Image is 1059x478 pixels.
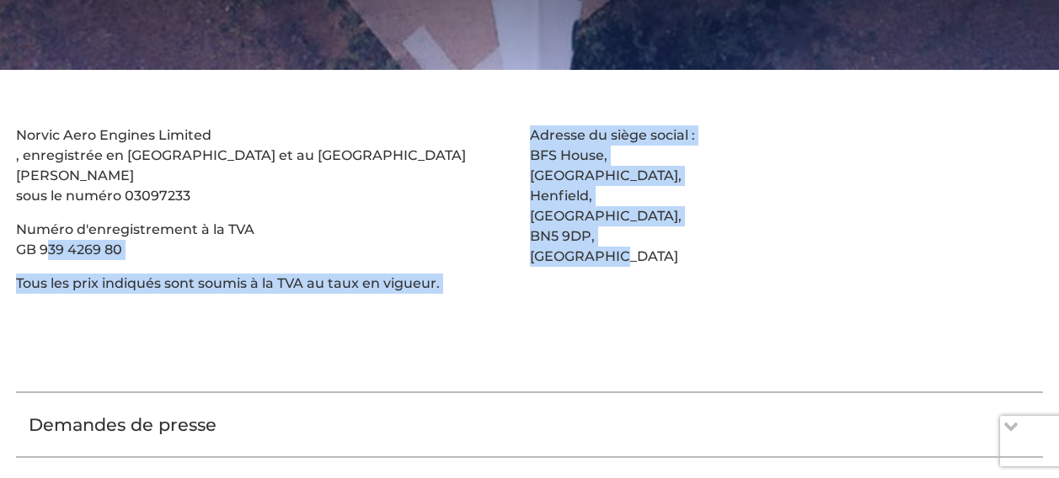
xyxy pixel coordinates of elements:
[16,242,122,258] font: GB 939 4269 80
[530,167,682,183] font: [GEOGRAPHIC_DATA],
[530,127,695,143] font: Adresse du siège social :
[16,275,440,291] font: Tous les prix indiqués sont soumis à la TVA au taux en vigueur.
[530,248,678,264] font: [GEOGRAPHIC_DATA]
[16,188,190,204] font: sous le numéro 03097233
[16,221,254,237] font: Numéro d'enregistrement à la TVA
[530,188,592,204] font: Henfield,
[530,208,682,224] font: [GEOGRAPHIC_DATA],
[29,414,217,435] font: Demandes de presse
[16,147,466,183] font: , enregistrée en [GEOGRAPHIC_DATA] et au [GEOGRAPHIC_DATA][PERSON_NAME]
[16,127,211,143] font: Norvic Aero Engines Limited
[530,228,595,244] font: BN5 9DP,
[530,147,607,163] font: BFS House,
